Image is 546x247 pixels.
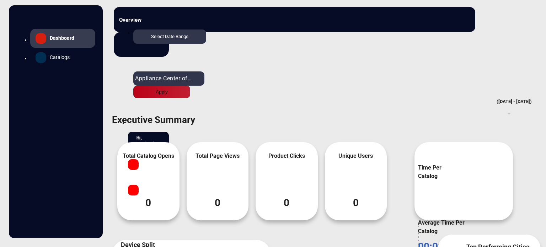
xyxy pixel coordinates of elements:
[204,166,231,188] img: catalog
[215,195,220,210] span: 0
[50,34,74,42] span: Dashboard
[196,152,240,160] span: Total Page Views
[38,35,44,42] img: home
[50,54,70,61] span: Catalogs
[30,29,95,48] a: Dashboard
[284,195,289,210] span: 0
[123,152,174,160] span: Total Catalog Opens
[30,48,95,67] a: Catalogs
[273,166,300,188] img: catalog
[119,16,219,24] h3: Overview
[135,75,220,82] span: Appliance Center of Toledo, Inc.
[422,146,438,162] img: catalog
[107,98,532,105] div: ([DATE] - [DATE])
[112,113,541,127] h1: Executive Summary
[268,152,305,160] span: Product Clicks
[342,166,370,188] img: catalog
[114,32,122,41] img: h2download.svg
[134,166,162,188] img: catalog
[418,219,465,235] span: Average Time Per Catalog
[145,195,151,210] span: 0
[338,152,373,160] span: Unique Users
[133,86,190,98] button: Apply
[38,55,44,60] img: catalog
[151,34,188,39] span: Select Date Range
[353,195,359,210] span: 0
